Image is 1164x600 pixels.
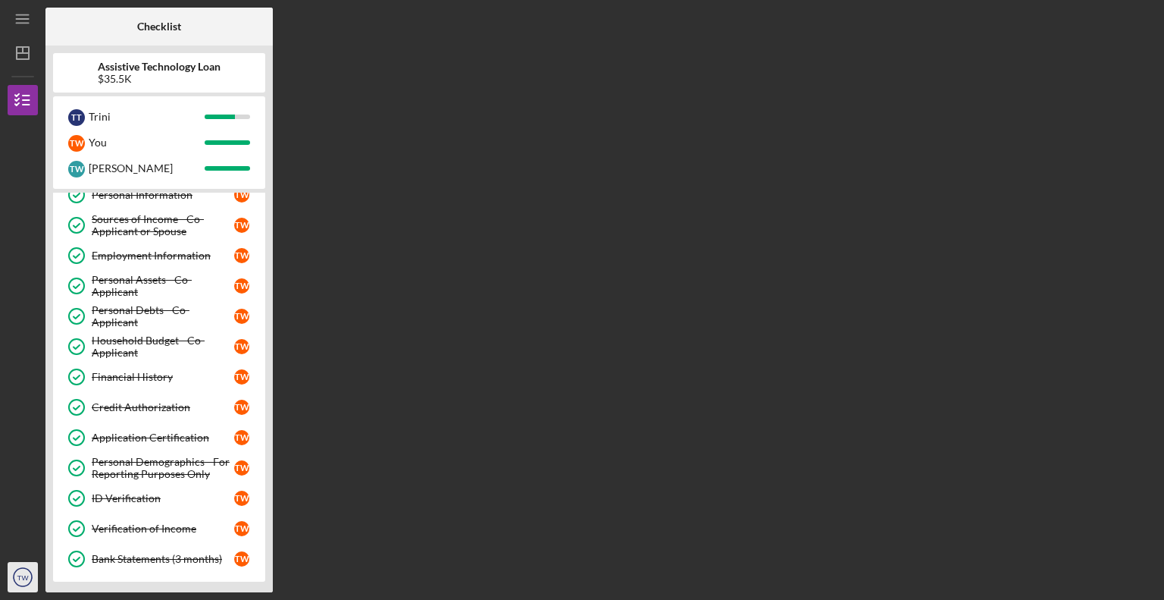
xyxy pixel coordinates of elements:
[61,331,258,362] a: Household Budget - Co-ApplicantTW
[61,483,258,514] a: ID VerificationTW
[92,553,234,565] div: Bank Statements (3 months)
[92,371,234,383] div: Financial History
[92,304,234,328] div: Personal Debts - Co-Applicant
[61,210,258,240] a: Sources of Income - Co-Applicant or SpouseTW
[92,523,234,535] div: Verification of Income
[92,213,234,237] div: Sources of Income - Co-Applicant or Spouse
[61,392,258,423] a: Credit AuthorizationTW
[98,61,221,73] b: Assistive Technology Loan
[89,130,205,155] div: You
[92,189,234,201] div: Personal Information
[234,218,249,233] div: T W
[61,423,258,453] a: Application CertificationTW
[234,187,249,203] div: T W
[92,401,234,413] div: Credit Authorization
[234,278,249,294] div: T W
[234,430,249,445] div: T W
[61,271,258,301] a: Personal Assets - Co-ApplicantTW
[89,104,205,130] div: Trini
[8,562,38,592] button: TW
[92,335,234,359] div: Household Budget - Co-Applicant
[61,362,258,392] a: Financial HistoryTW
[17,573,30,582] text: TW
[92,492,234,504] div: ID Verification
[234,460,249,476] div: T W
[234,491,249,506] div: T W
[61,453,258,483] a: Personal Demographics - For Reporting Purposes OnlyTW
[92,432,234,444] div: Application Certification
[61,180,258,210] a: Personal InformationTW
[61,514,258,544] a: Verification of IncomeTW
[234,309,249,324] div: T W
[61,240,258,271] a: Employment InformationTW
[234,400,249,415] div: T W
[92,456,234,480] div: Personal Demographics - For Reporting Purposes Only
[137,20,181,33] b: Checklist
[68,161,85,177] div: T W
[61,301,258,331] a: Personal Debts - Co-ApplicantTW
[68,135,85,152] div: T W
[234,521,249,536] div: T W
[98,73,221,85] div: $35.5K
[234,248,249,263] div: T W
[92,274,234,298] div: Personal Assets - Co-Applicant
[92,250,234,262] div: Employment Information
[89,155,205,181] div: [PERSON_NAME]
[234,339,249,354] div: T W
[61,544,258,574] a: Bank Statements (3 months)TW
[68,109,85,126] div: T T
[234,369,249,385] div: T W
[234,551,249,567] div: T W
